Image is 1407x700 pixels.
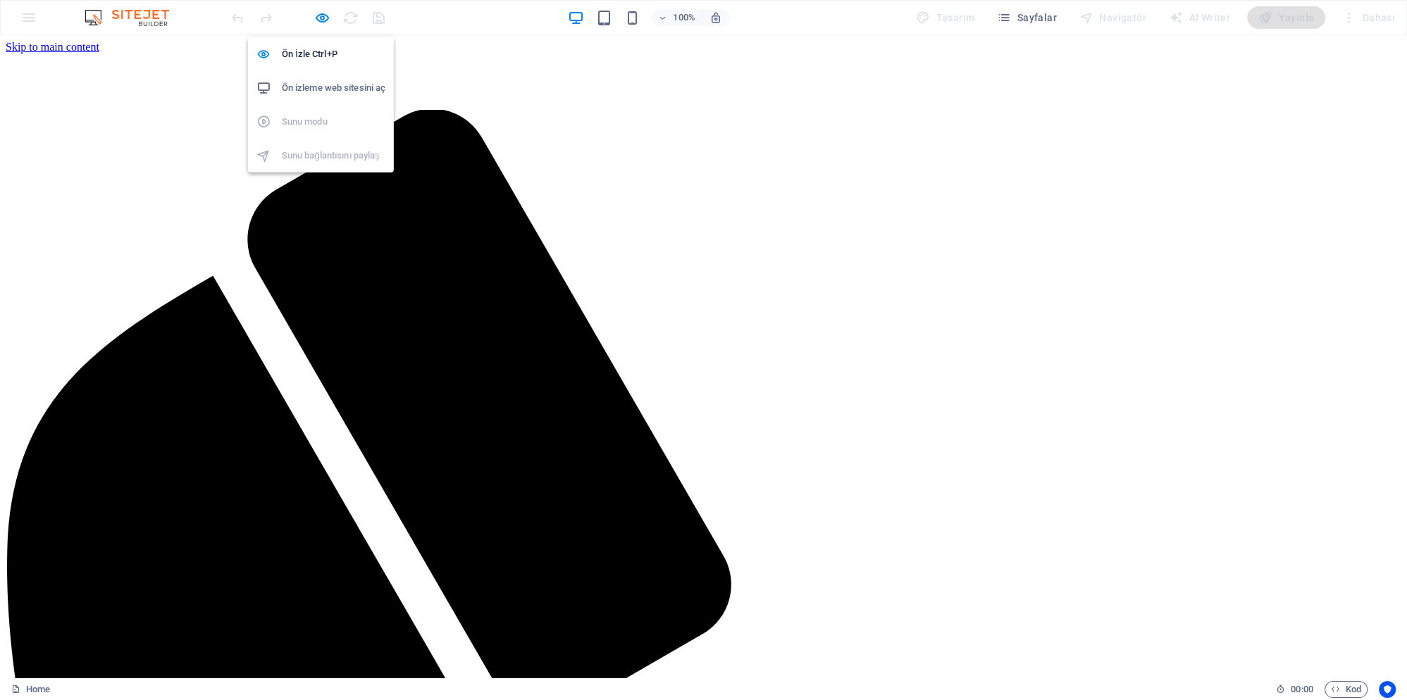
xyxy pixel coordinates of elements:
[1379,681,1396,698] button: Usercentrics
[991,6,1062,29] button: Sayfalar
[1291,681,1313,698] span: 00 00
[6,6,99,18] a: Skip to main content
[1276,681,1313,698] h6: Oturum süresi
[652,9,702,26] button: 100%
[997,11,1057,25] span: Sayfalar
[1331,681,1361,698] span: Kod
[910,6,980,29] div: Tasarım (Ctrl+Alt+Y)
[1301,684,1303,694] span: :
[282,46,385,63] h6: Ön İzle Ctrl+P
[11,681,50,698] a: Seçimi iptal etmek için tıkla. Sayfaları açmak için çift tıkla
[673,9,695,26] h6: 100%
[709,11,722,24] i: Yeniden boyutlandırmada yakınlaştırma düzeyini seçilen cihaza uyacak şekilde otomatik olarak ayarla.
[1325,681,1368,698] button: Kod
[282,80,385,96] h6: Ön izleme web sitesini aç
[81,9,187,26] img: Editor Logo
